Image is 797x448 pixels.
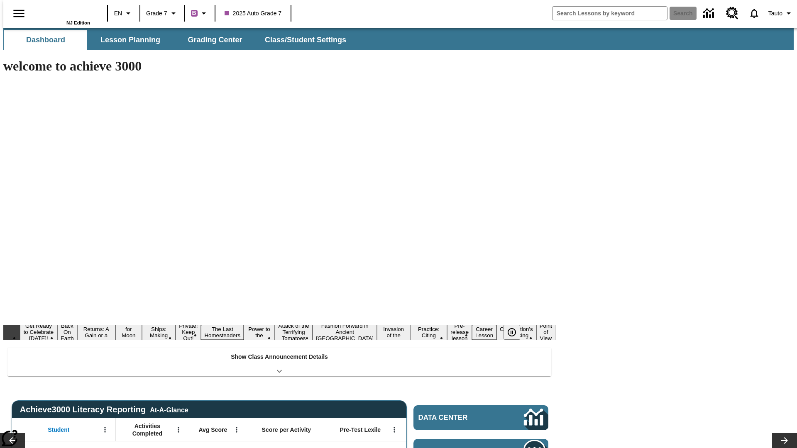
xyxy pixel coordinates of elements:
p: Show Class Announcement Details [231,353,328,361]
button: Slide 13 Pre-release lesson [447,321,472,343]
span: 2025 Auto Grade 7 [225,9,282,18]
div: Home [36,3,90,25]
span: Lesson Planning [100,35,160,45]
span: Activities Completed [120,422,175,437]
button: Open side menu [7,1,31,26]
span: Class/Student Settings [265,35,346,45]
span: Grade 7 [146,9,167,18]
button: Language: EN, Select a language [110,6,137,21]
button: Slide 14 Career Lesson [472,325,496,340]
div: Pause [504,325,528,340]
button: Open Menu [388,424,401,436]
button: Lesson carousel, Next [772,433,797,448]
button: Slide 4 Time for Moon Rules? [115,319,142,346]
button: Slide 16 Point of View [536,321,555,343]
button: Profile/Settings [765,6,797,21]
button: Slide 9 Attack of the Terrifying Tomatoes [275,321,313,343]
button: Open Menu [99,424,111,436]
button: Class/Student Settings [258,30,353,50]
button: Slide 7 The Last Homesteaders [201,325,244,340]
button: Slide 8 Solar Power to the People [244,319,275,346]
button: Grade: Grade 7, Select a grade [143,6,182,21]
button: Slide 2 Back On Earth [57,321,77,343]
span: Avg Score [198,426,227,433]
h1: welcome to achieve 3000 [3,58,555,74]
button: Slide 5 Cruise Ships: Making Waves [142,319,176,346]
button: Slide 3 Free Returns: A Gain or a Drain? [77,319,115,346]
span: B [192,8,196,18]
button: Slide 10 Fashion Forward in Ancient Rome [313,321,377,343]
button: Slide 1 Get Ready to Celebrate Juneteenth! [20,321,57,343]
a: Notifications [743,2,765,24]
a: Resource Center, Will open in new tab [721,2,743,24]
div: SubNavbar [3,30,354,50]
button: Pause [504,325,520,340]
button: Slide 11 The Invasion of the Free CD [377,319,410,346]
input: search field [553,7,667,20]
button: Open Menu [230,424,243,436]
a: Data Center [413,405,548,430]
span: Dashboard [26,35,65,45]
button: Dashboard [4,30,87,50]
div: Show Class Announcement Details [7,348,551,376]
button: Lesson Planning [89,30,172,50]
button: Slide 6 Private! Keep Out! [176,321,201,343]
span: Grading Center [188,35,242,45]
button: Slide 15 The Constitution's Balancing Act [496,319,536,346]
button: Grading Center [174,30,257,50]
span: Student [48,426,69,433]
span: Score per Activity [262,426,311,433]
span: Tauto [768,9,782,18]
span: Achieve3000 Literacy Reporting [20,405,188,414]
span: Data Center [418,414,496,422]
a: Home [36,4,90,20]
button: Open Menu [172,424,185,436]
button: Slide 12 Mixed Practice: Citing Evidence [410,319,447,346]
span: EN [114,9,122,18]
div: At-A-Glance [150,405,188,414]
a: Data Center [698,2,721,25]
span: NJ Edition [66,20,90,25]
button: Boost Class color is purple. Change class color [188,6,212,21]
span: Pre-Test Lexile [340,426,381,433]
div: SubNavbar [3,28,794,50]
